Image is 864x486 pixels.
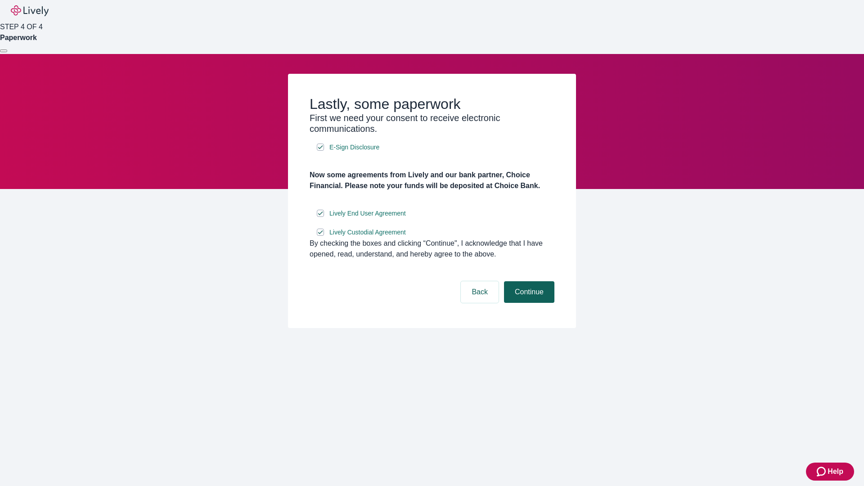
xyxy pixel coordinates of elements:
svg: Zendesk support icon [817,466,828,477]
h4: Now some agreements from Lively and our bank partner, Choice Financial. Please note your funds wi... [310,170,554,191]
span: E-Sign Disclosure [329,143,379,152]
a: e-sign disclosure document [328,208,408,219]
a: e-sign disclosure document [328,227,408,238]
button: Continue [504,281,554,303]
h2: Lastly, some paperwork [310,95,554,112]
div: By checking the boxes and clicking “Continue", I acknowledge that I have opened, read, understand... [310,238,554,260]
span: Help [828,466,843,477]
img: Lively [11,5,49,16]
span: Lively End User Agreement [329,209,406,218]
button: Zendesk support iconHelp [806,463,854,481]
h3: First we need your consent to receive electronic communications. [310,112,554,134]
span: Lively Custodial Agreement [329,228,406,237]
button: Back [461,281,499,303]
a: e-sign disclosure document [328,142,381,153]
